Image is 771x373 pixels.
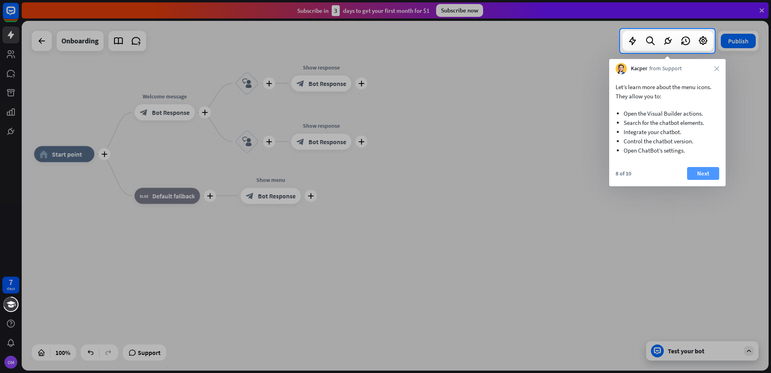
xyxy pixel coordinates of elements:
[624,118,711,127] li: Search for the chatbot elements.
[616,170,631,177] div: 8 of 10
[714,66,719,71] i: close
[687,167,719,180] button: Next
[624,127,711,137] li: Integrate your chatbot.
[624,109,711,118] li: Open the Visual Builder actions.
[624,146,711,155] li: Open ChatBot’s settings.
[616,82,719,101] p: Let’s learn more about the menu icons. They allow you to:
[649,65,682,73] span: from Support
[6,3,31,27] button: Open LiveChat chat widget
[624,137,711,146] li: Control the chatbot version.
[631,65,647,73] span: Kacper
